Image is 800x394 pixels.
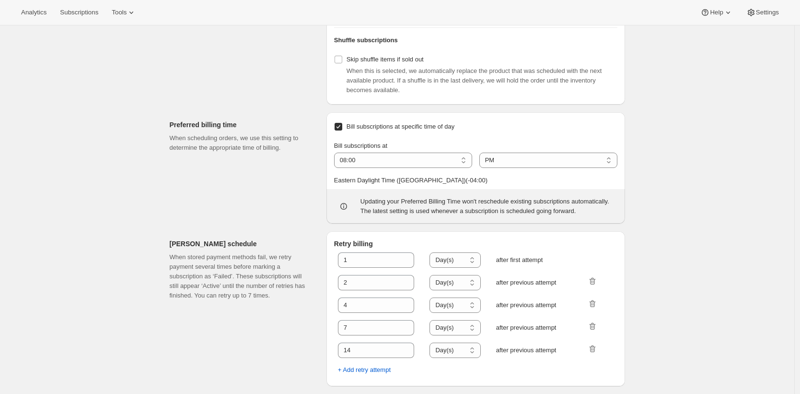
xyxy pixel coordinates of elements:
button: + Add retry attempt [332,362,396,378]
span: Help [710,9,723,16]
span: When this is selected, we automatically replace the product that was scheduled with the next avai... [347,67,602,94]
p: When stored payment methods fail, we retry payment several times before marking a subscription as... [170,252,311,300]
span: Bill subscriptions at specific time of day [347,123,454,130]
h2: Preferred billing time [170,120,311,130]
p: When scheduling orders, we use this setting to determine the appropriate time of billing. [170,133,311,153]
span: + Add retry attempt [338,365,391,375]
h2: Retry billing [334,239,617,249]
button: Analytics [15,6,52,19]
h2: Shuffle subscriptions [334,36,617,45]
button: Help [695,6,738,19]
span: after previous attempt [496,278,573,287]
span: Settings [756,9,779,16]
span: Skip shuffle items if sold out [347,56,424,63]
button: Settings [741,6,785,19]
p: Updating your Preferred Billing Time won't reschedule existing subscriptions automatically. The l... [360,197,617,216]
p: Eastern Daylight Time ([GEOGRAPHIC_DATA]) ( -04 : 00 ) [334,176,617,185]
span: Tools [112,9,127,16]
button: Tools [106,6,142,19]
span: Subscriptions [60,9,98,16]
span: after first attempt [496,255,573,265]
span: Analytics [21,9,46,16]
span: after previous attempt [496,300,573,310]
h2: [PERSON_NAME] schedule [170,239,311,249]
span: after previous attempt [496,346,573,355]
button: Subscriptions [54,6,104,19]
span: Bill subscriptions at [334,142,387,149]
span: after previous attempt [496,323,573,333]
